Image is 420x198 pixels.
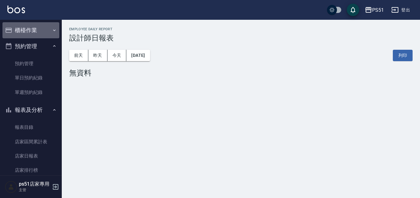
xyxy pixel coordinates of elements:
h5: ps51店家專用 [19,181,50,187]
button: PS51 [362,4,386,16]
h2: Employee Daily Report [69,27,413,31]
button: 前天 [69,50,88,61]
div: 無資料 [69,69,413,77]
button: 列印 [393,50,413,61]
button: 今天 [107,50,127,61]
button: 昨天 [88,50,107,61]
button: 報表及分析 [2,102,59,118]
p: 主管 [19,187,50,193]
a: 店家排行榜 [2,163,59,177]
a: 店家日報表 [2,149,59,163]
button: 登出 [389,4,413,16]
button: [DATE] [126,50,150,61]
a: 店家區間累計表 [2,135,59,149]
a: 單日預約紀錄 [2,71,59,85]
a: 預約管理 [2,57,59,71]
a: 報表目錄 [2,120,59,134]
img: Logo [7,6,25,13]
button: 預約管理 [2,38,59,54]
img: Person [5,181,17,193]
button: save [347,4,359,16]
button: 櫃檯作業 [2,22,59,38]
a: 單週預約紀錄 [2,85,59,99]
h3: 設計師日報表 [69,34,413,42]
div: PS51 [372,6,384,14]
